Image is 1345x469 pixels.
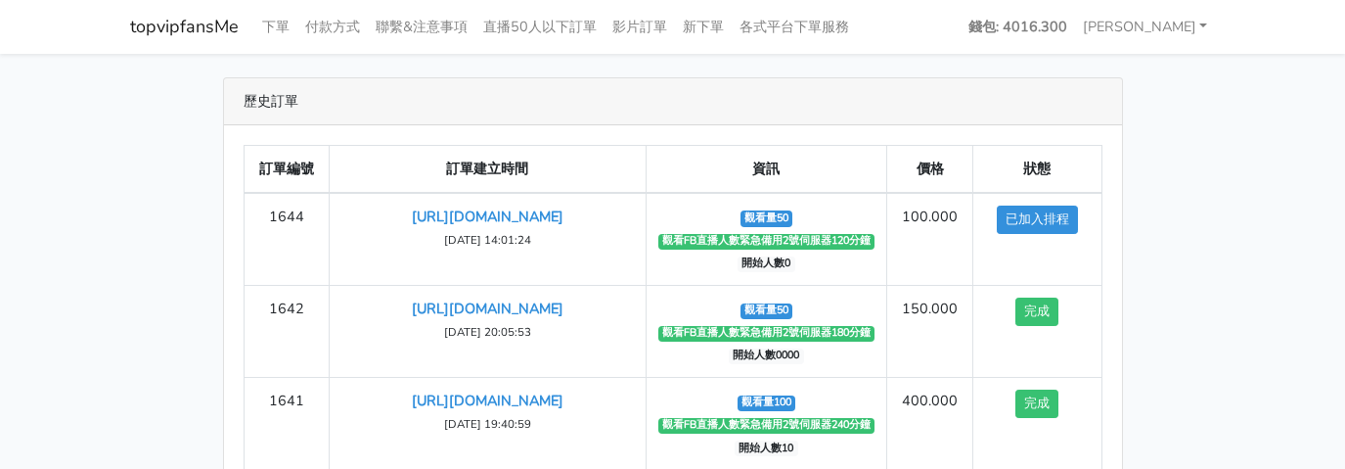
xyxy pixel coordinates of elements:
[1075,8,1216,46] a: [PERSON_NAME]
[997,206,1078,234] button: 已加入排程
[368,8,475,46] a: 聯繫&注意事項
[968,17,1067,36] strong: 錢包: 4016.300
[244,286,330,378] td: 1642
[735,441,798,456] span: 開始人數10
[605,8,675,46] a: 影片訂單
[475,8,605,46] a: 直播50人以下訂單
[444,232,531,248] small: [DATE] 14:01:24
[224,78,1122,125] div: 歷史訂單
[740,304,793,319] span: 觀看量50
[729,349,804,364] span: 開始人數0000
[412,299,563,318] a: [URL][DOMAIN_NAME]
[244,146,330,194] th: 訂單編號
[646,146,887,194] th: 資訊
[972,146,1101,194] th: 狀態
[658,418,875,434] span: 觀看FB直播人數緊急備用2號伺服器240分鐘
[244,193,330,286] td: 1644
[887,193,973,286] td: 100.000
[1015,390,1058,418] button: 完成
[254,8,297,46] a: 下單
[412,391,563,410] a: [URL][DOMAIN_NAME]
[675,8,732,46] a: 新下單
[740,211,793,226] span: 觀看量50
[887,286,973,378] td: 150.000
[444,416,531,432] small: [DATE] 19:40:59
[658,326,875,342] span: 觀看FB直播人數緊急備用2號伺服器180分鐘
[444,324,531,340] small: [DATE] 20:05:53
[330,146,646,194] th: 訂單建立時間
[732,8,857,46] a: 各式平台下單服務
[412,207,563,226] a: [URL][DOMAIN_NAME]
[297,8,368,46] a: 付款方式
[1015,298,1058,326] button: 完成
[961,8,1075,46] a: 錢包: 4016.300
[130,8,239,46] a: topvipfansMe
[738,396,796,411] span: 觀看量100
[887,146,973,194] th: 價格
[738,257,795,272] span: 開始人數0
[658,234,875,250] span: 觀看FB直播人數緊急備用2號伺服器120分鐘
